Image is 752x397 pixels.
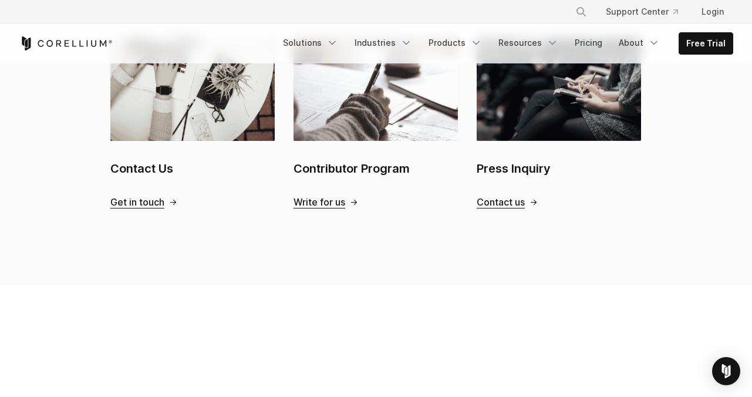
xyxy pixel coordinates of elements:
[692,1,733,22] a: Login
[612,32,667,53] a: About
[477,38,641,140] img: Press Inquiry
[294,196,345,208] span: Write for us
[19,36,113,51] a: Corellium Home
[571,1,592,22] button: Search
[596,1,687,22] a: Support Center
[712,357,740,385] div: Open Intercom Messenger
[110,196,164,208] span: Get in touch
[276,32,733,55] div: Navigation Menu
[276,32,345,53] a: Solutions
[421,32,489,53] a: Products
[110,160,275,177] h2: Contact Us
[110,38,275,140] img: Contact Us
[294,38,458,140] img: Contributor Program
[477,38,641,208] a: Press Inquiry Press Inquiry Contact us
[348,32,419,53] a: Industries
[294,160,458,177] h2: Contributor Program
[561,1,733,22] div: Navigation Menu
[679,33,733,54] a: Free Trial
[294,38,458,208] a: Contributor Program Contributor Program Write for us
[568,32,609,53] a: Pricing
[110,38,275,208] a: Contact Us Contact Us Get in touch
[477,196,525,208] span: Contact us
[491,32,565,53] a: Resources
[477,160,641,177] h2: Press Inquiry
